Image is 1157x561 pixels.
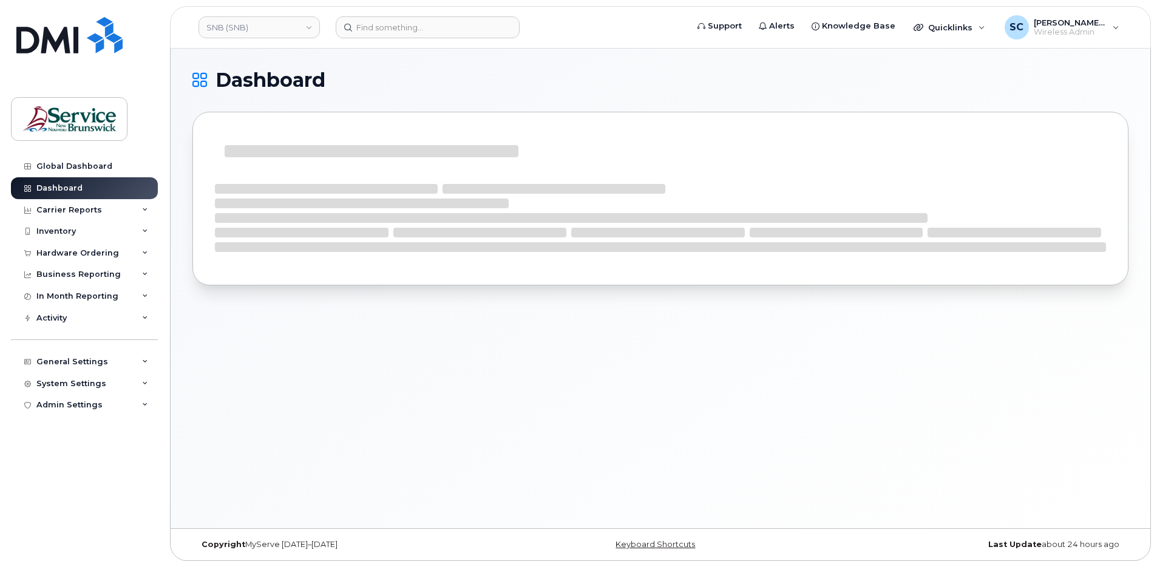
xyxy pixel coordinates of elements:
[192,540,504,549] div: MyServe [DATE]–[DATE]
[616,540,695,549] a: Keyboard Shortcuts
[988,540,1042,549] strong: Last Update
[215,71,325,89] span: Dashboard
[202,540,245,549] strong: Copyright
[816,540,1128,549] div: about 24 hours ago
